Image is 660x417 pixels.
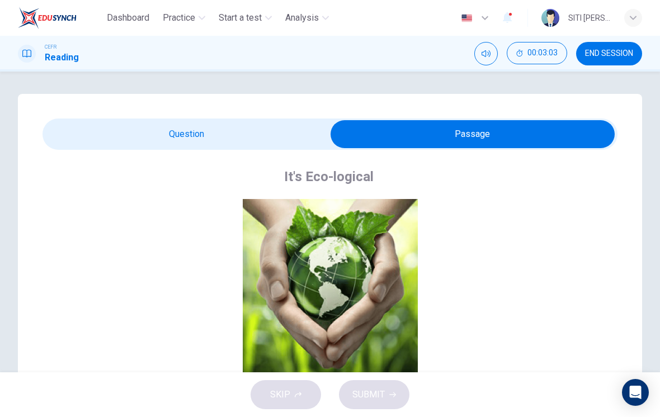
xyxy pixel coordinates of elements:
[18,7,102,29] a: EduSynch logo
[158,8,210,28] button: Practice
[568,11,611,25] div: SITI [PERSON_NAME] [PERSON_NAME]
[284,168,374,186] h4: It's Eco-logical
[45,51,79,64] h1: Reading
[507,42,567,65] div: Hide
[214,8,276,28] button: Start a test
[163,11,195,25] span: Practice
[460,14,474,22] img: en
[527,49,558,58] span: 00:03:03
[285,11,319,25] span: Analysis
[102,8,154,28] button: Dashboard
[585,49,633,58] span: END SESSION
[474,42,498,65] div: Mute
[18,7,77,29] img: EduSynch logo
[576,42,642,65] button: END SESSION
[45,43,56,51] span: CEFR
[622,379,649,406] div: Open Intercom Messenger
[281,8,333,28] button: Analysis
[219,11,262,25] span: Start a test
[541,9,559,27] img: Profile picture
[507,42,567,64] button: 00:03:03
[107,11,149,25] span: Dashboard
